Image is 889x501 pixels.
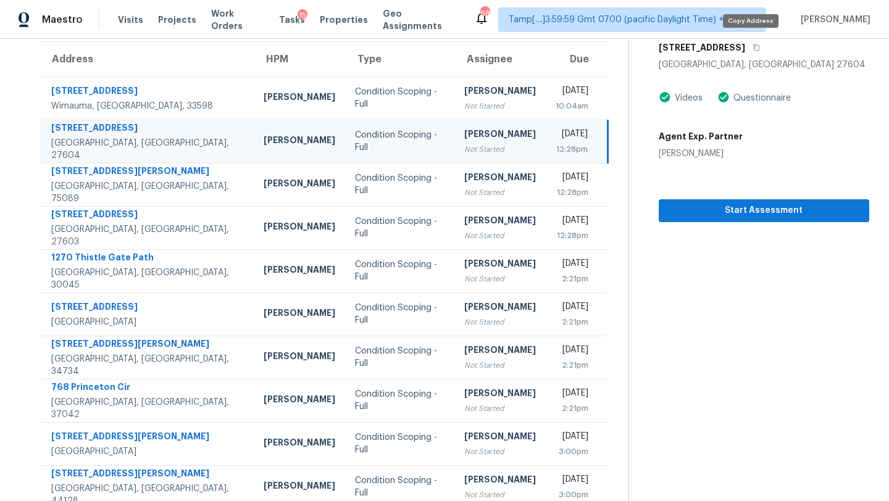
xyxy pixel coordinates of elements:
[659,91,671,104] img: Artifact Present Icon
[556,344,588,359] div: [DATE]
[51,353,244,378] div: [GEOGRAPHIC_DATA], [GEOGRAPHIC_DATA], 34734
[355,215,444,240] div: Condition Scoping - Full
[464,402,536,415] div: Not Started
[464,316,536,328] div: Not Started
[355,259,444,283] div: Condition Scoping - Full
[355,388,444,413] div: Condition Scoping - Full
[556,316,588,328] div: 2:21pm
[556,489,588,501] div: 3:00pm
[546,42,607,77] th: Due
[556,143,588,155] div: 12:28pm
[254,42,345,77] th: HPM
[480,7,489,20] div: 680
[464,445,536,458] div: Not Started
[355,474,444,499] div: Condition Scoping - Full
[264,134,335,149] div: [PERSON_NAME]
[51,316,244,328] div: [GEOGRAPHIC_DATA]
[51,445,244,458] div: [GEOGRAPHIC_DATA]
[464,186,536,199] div: Not Started
[556,387,588,402] div: [DATE]
[464,430,536,445] div: [PERSON_NAME]
[264,436,335,452] div: [PERSON_NAME]
[556,85,588,100] div: [DATE]
[355,86,444,110] div: Condition Scoping - Full
[556,359,588,371] div: 2:21pm
[51,251,244,267] div: 1270 Thistle Gate Path
[464,344,536,359] div: [PERSON_NAME]
[659,199,869,222] button: Start Assessment
[464,359,536,371] div: Not Started
[40,42,254,77] th: Address
[355,345,444,370] div: Condition Scoping - Full
[158,14,196,26] span: Projects
[556,300,588,316] div: [DATE]
[51,223,244,248] div: [GEOGRAPHIC_DATA], [GEOGRAPHIC_DATA], 27603
[454,42,546,77] th: Assignee
[51,337,244,353] div: [STREET_ADDRESS][PERSON_NAME]
[383,7,459,32] span: Geo Assignments
[51,122,244,137] div: [STREET_ADDRESS]
[556,402,588,415] div: 2:21pm
[264,479,335,495] div: [PERSON_NAME]
[51,381,244,396] div: 768 Princeton Cir
[264,91,335,106] div: [PERSON_NAME]
[669,203,859,218] span: Start Assessment
[556,128,588,143] div: [DATE]
[717,91,730,104] img: Artifact Present Icon
[264,307,335,322] div: [PERSON_NAME]
[556,273,588,285] div: 2:21pm
[659,130,743,143] h5: Agent Exp. Partner
[298,9,307,22] div: 15
[264,263,335,279] div: [PERSON_NAME]
[355,129,444,154] div: Condition Scoping - Full
[51,430,244,445] div: [STREET_ADDRESS][PERSON_NAME]
[51,267,244,291] div: [GEOGRAPHIC_DATA], [GEOGRAPHIC_DATA], 30045
[556,430,588,445] div: [DATE]
[345,42,454,77] th: Type
[464,171,536,186] div: [PERSON_NAME]
[279,15,305,24] span: Tasks
[556,214,588,230] div: [DATE]
[320,14,368,26] span: Properties
[264,393,335,408] div: [PERSON_NAME]
[556,171,588,186] div: [DATE]
[464,230,536,242] div: Not Started
[556,257,588,273] div: [DATE]
[51,467,244,482] div: [STREET_ADDRESS][PERSON_NAME]
[42,14,83,26] span: Maestro
[51,100,244,112] div: Wimauma, [GEOGRAPHIC_DATA], 33598
[671,92,703,104] div: Videos
[556,100,588,112] div: 10:04am
[51,300,244,316] div: [STREET_ADDRESS]
[464,143,536,155] div: Not Started
[659,59,869,71] div: [GEOGRAPHIC_DATA], [GEOGRAPHIC_DATA] 27604
[659,147,743,160] div: [PERSON_NAME]
[509,14,738,26] span: Tamp[…]3:59:59 Gmt 0700 (pacific Daylight Time) + 60
[51,396,244,421] div: [GEOGRAPHIC_DATA], [GEOGRAPHIC_DATA], 37042
[51,85,244,100] div: [STREET_ADDRESS]
[355,431,444,456] div: Condition Scoping - Full
[51,137,244,162] div: [GEOGRAPHIC_DATA], [GEOGRAPHIC_DATA], 27604
[464,473,536,489] div: [PERSON_NAME]
[264,177,335,193] div: [PERSON_NAME]
[464,273,536,285] div: Not Started
[556,186,588,199] div: 12:28pm
[464,128,536,143] div: [PERSON_NAME]
[355,302,444,326] div: Condition Scoping - Full
[51,165,244,180] div: [STREET_ADDRESS][PERSON_NAME]
[730,92,791,104] div: Questionnaire
[264,350,335,365] div: [PERSON_NAME]
[464,85,536,100] div: [PERSON_NAME]
[355,172,444,197] div: Condition Scoping - Full
[464,387,536,402] div: [PERSON_NAME]
[118,14,143,26] span: Visits
[464,257,536,273] div: [PERSON_NAME]
[51,180,244,205] div: [GEOGRAPHIC_DATA], [GEOGRAPHIC_DATA], 75089
[464,489,536,501] div: Not Started
[464,100,536,112] div: Not Started
[264,220,335,236] div: [PERSON_NAME]
[556,230,588,242] div: 12:28pm
[51,208,244,223] div: [STREET_ADDRESS]
[556,473,588,489] div: [DATE]
[211,7,264,32] span: Work Orders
